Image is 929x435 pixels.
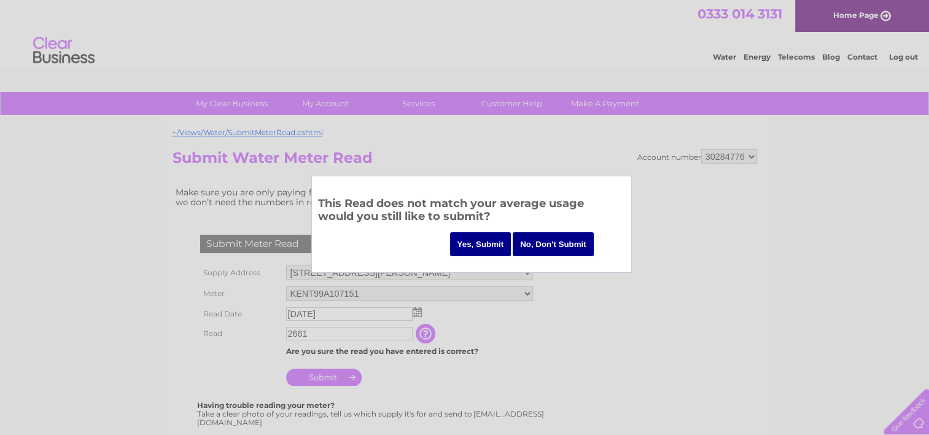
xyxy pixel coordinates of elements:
[318,195,625,229] h3: This Read does not match your average usage would you still like to submit?
[33,32,95,69] img: logo.png
[175,7,755,60] div: Clear Business is a trading name of Verastar Limited (registered in [GEOGRAPHIC_DATA] No. 3667643...
[847,52,877,61] a: Contact
[513,232,594,256] input: No, Don't Submit
[822,52,840,61] a: Blog
[778,52,815,61] a: Telecoms
[888,52,917,61] a: Log out
[713,52,736,61] a: Water
[744,52,771,61] a: Energy
[450,232,511,256] input: Yes, Submit
[698,6,782,22] a: 0333 014 3131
